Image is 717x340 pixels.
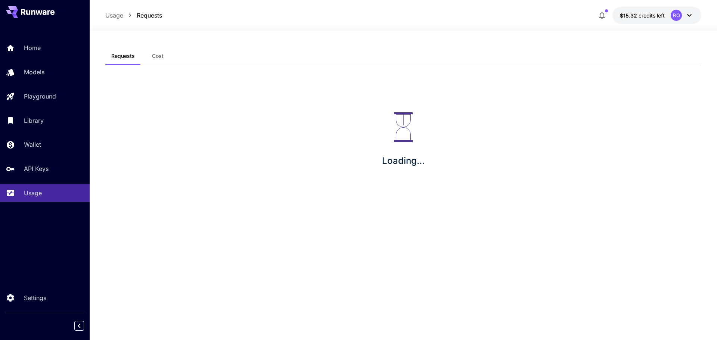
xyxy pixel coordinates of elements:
[612,7,701,24] button: $15.32192BO
[639,12,665,19] span: credits left
[24,68,44,77] p: Models
[80,319,90,333] div: Collapse sidebar
[24,188,42,197] p: Usage
[382,154,425,168] p: Loading...
[105,11,162,20] nav: breadcrumb
[105,11,123,20] a: Usage
[74,321,84,331] button: Collapse sidebar
[671,10,682,21] div: BO
[620,12,665,19] div: $15.32192
[137,11,162,20] a: Requests
[24,140,41,149] p: Wallet
[24,293,46,302] p: Settings
[152,53,164,59] span: Cost
[24,92,56,101] p: Playground
[24,43,41,52] p: Home
[24,116,44,125] p: Library
[111,53,135,59] span: Requests
[24,164,49,173] p: API Keys
[620,12,639,19] span: $15.32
